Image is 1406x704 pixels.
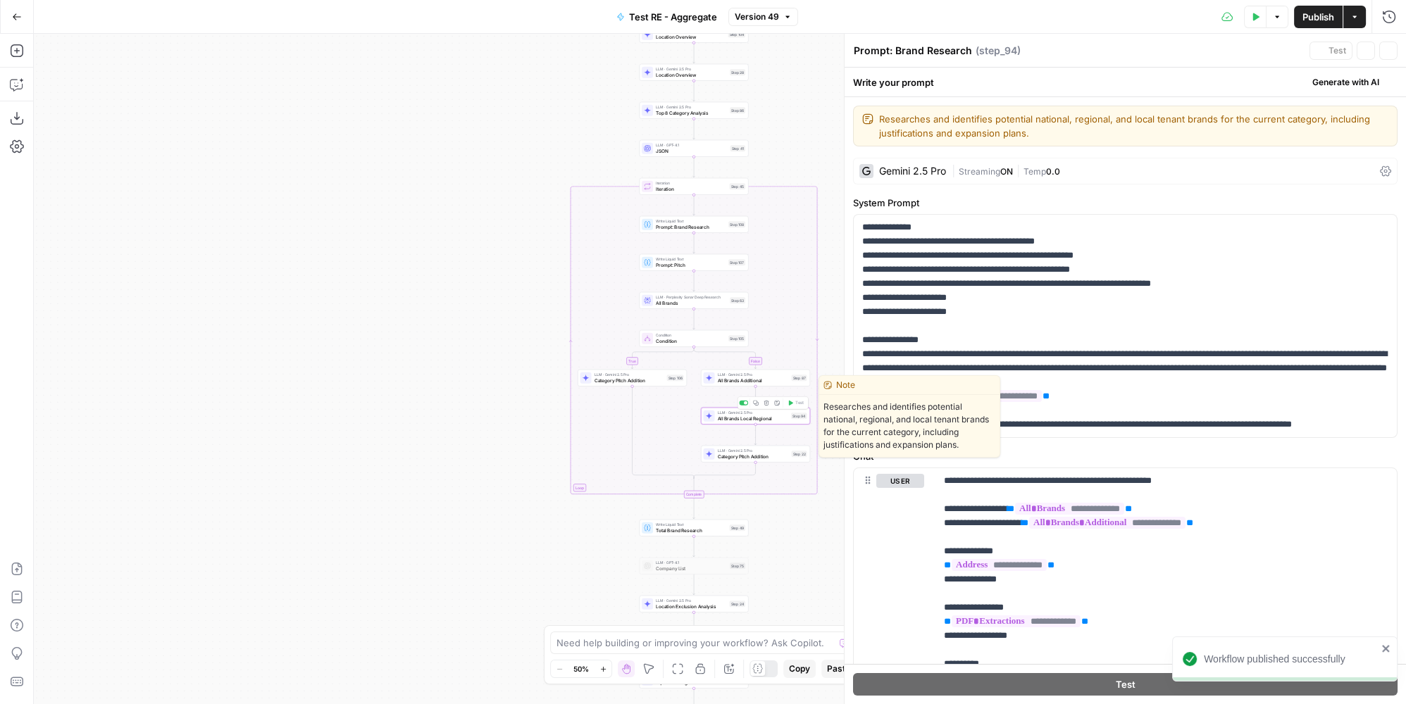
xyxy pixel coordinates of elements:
g: Edge from step_75 to step_24 [693,574,695,594]
g: Edge from step_63 to step_105 [693,308,695,329]
button: Test [1309,42,1352,60]
span: 50% [573,663,589,674]
span: Top 8 Category Analysis [656,109,727,116]
button: Copy [783,660,816,678]
button: Test [853,673,1398,696]
span: LLM · GPT-4.1 [656,560,727,565]
span: Iteration [656,180,727,186]
div: Step 106 [667,375,684,381]
div: Step 107 [728,259,745,265]
span: Write Liquid Text [656,218,726,224]
div: Step 22 [792,451,807,457]
span: Temp [1024,166,1046,177]
button: Version 49 [728,8,798,26]
span: Write Liquid Text [656,522,727,527]
div: Gemini 2.5 Pro [879,166,946,176]
div: Write your prompt [845,68,1406,96]
span: Generate with AI [1312,76,1379,89]
div: LLM · Gemini 2.5 ProLocation Exclusion AnalysisStep 24 [640,596,749,612]
label: Chat [853,449,1398,463]
span: | [952,163,959,177]
div: Step 75 [730,562,745,569]
g: Edge from step_107 to step_63 [693,270,695,291]
div: LLM · Perplexity Sonar Deep ResearchAll BrandsStep 63 [640,292,749,309]
div: Step 104 [728,31,746,37]
button: Generate with AI [1294,73,1398,92]
span: LLM · Gemini 2.5 Pro [718,372,789,377]
textarea: Researches and identifies potential national, regional, and local tenant brands for the current c... [879,112,1388,140]
div: LLM · Gemini 2.5 ProAll Brands AdditionalStep 87 [701,370,810,386]
g: Edge from step_104 to step_28 [693,42,695,63]
g: Edge from step_105 to step_87 [694,346,757,368]
span: Company List [656,565,727,572]
div: LLM · Gemini 2.5 ProLocation OverviewStep 28 [640,64,749,81]
div: Step 87 [792,375,807,381]
span: LLM · Gemini 2.5 Pro [656,66,727,72]
div: Step 105 [728,335,745,341]
div: Step 63 [730,297,745,303]
span: Location Overview [656,33,726,40]
span: | [1013,163,1024,177]
span: Prompt: Pitch [656,261,726,268]
button: close [1381,643,1391,654]
span: Streaming [959,166,1000,177]
span: LLM · Perplexity Sonar Deep Research [656,294,727,300]
textarea: Prompt: Brand Research [854,44,972,58]
div: Complete [684,491,704,498]
div: Step 24 [730,601,746,607]
button: Paste [821,660,856,678]
span: Condition [656,337,726,344]
span: Location Exclusion Analysis [656,603,727,610]
div: LLM · GPT-4.1JSONStep 41 [640,140,749,157]
div: Workflow published successfully [1204,652,1377,666]
div: Step 49 [730,524,746,531]
div: Step 41 [730,145,746,151]
span: Test [795,400,804,406]
div: LLM · Gemini 2.5 ProLocation OverviewStep 104 [640,26,749,43]
span: Copy [789,662,810,675]
span: JSON [656,147,728,154]
span: LLM · Gemini 2.5 Pro [656,104,727,110]
div: Note [819,376,1000,395]
div: LLM · Gemini 2.5 ProCategory Pitch AdditionStep 22 [701,446,810,463]
span: All Brands Local Regional [718,415,789,422]
span: Publish [1302,10,1334,24]
g: Edge from step_45 to step_108 [693,194,695,215]
span: ON [1000,166,1013,177]
div: Write Liquid TextTotal Brand ResearchStep 49 [640,520,749,536]
g: Edge from step_41 to step_45 [693,156,695,177]
g: Edge from step_94 to step_22 [754,424,757,444]
button: user [876,474,924,488]
g: Edge from step_86 to step_41 [693,118,695,139]
div: Write Liquid TextPrompt: PitchStep 107 [640,254,749,271]
span: LLM · Gemini 2.5 Pro [656,598,727,603]
span: Location Overview [656,71,727,78]
label: System Prompt [853,196,1398,210]
g: Edge from step_105 to step_106 [631,346,694,368]
span: LLM · GPT-4.1 [656,142,728,148]
div: ConditionConditionStep 105 [640,330,749,347]
div: LLM · Gemini 2.5 ProAll Brands Local RegionalStep 94Test [701,408,810,425]
span: Iteration [656,185,727,192]
div: Step 28 [730,69,745,75]
g: Edge from step_28 to step_86 [693,80,695,101]
span: LLM · Gemini 2.5 Pro [718,410,789,415]
div: Step 86 [730,107,745,113]
g: Edge from step_108 to step_107 [693,232,695,253]
span: Category Pitch Addition [595,377,664,384]
span: Version 49 [735,11,779,23]
g: Edge from step_24 to step_20 [693,612,695,632]
span: All Brands Additional [718,377,789,384]
g: Edge from step_22 to step_105-conditional-end [694,462,756,478]
g: Edge from step_106 to step_105-conditional-end [633,386,695,478]
span: 0.0 [1046,166,1060,177]
div: Write Liquid TextPrompt: Brand ResearchStep 108 [640,216,749,233]
div: Step 45 [730,183,746,189]
span: ( step_94 ) [976,44,1021,58]
span: Researches and identifies potential national, regional, and local tenant brands for the current c... [819,395,1000,457]
div: Step 94 [791,413,807,419]
g: Edge from step_45-iteration-end to step_49 [693,498,695,518]
span: Test [1329,44,1346,57]
button: Test RE - Aggregate [608,6,726,28]
g: Edge from step_49 to step_75 [693,536,695,556]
